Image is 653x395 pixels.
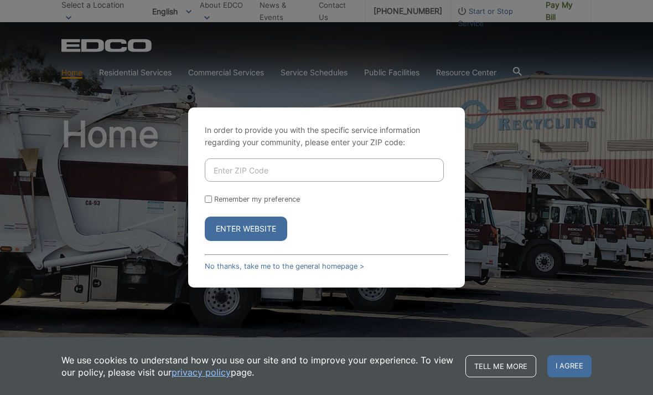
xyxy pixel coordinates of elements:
a: privacy policy [172,366,231,378]
p: In order to provide you with the specific service information regarding your community, please en... [205,124,448,148]
span: I agree [547,355,592,377]
input: Enter ZIP Code [205,158,444,182]
label: Remember my preference [214,195,300,203]
p: We use cookies to understand how you use our site and to improve your experience. To view our pol... [61,354,454,378]
button: Enter Website [205,217,287,241]
a: Tell me more [465,355,536,377]
a: No thanks, take me to the general homepage > [205,262,364,270]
